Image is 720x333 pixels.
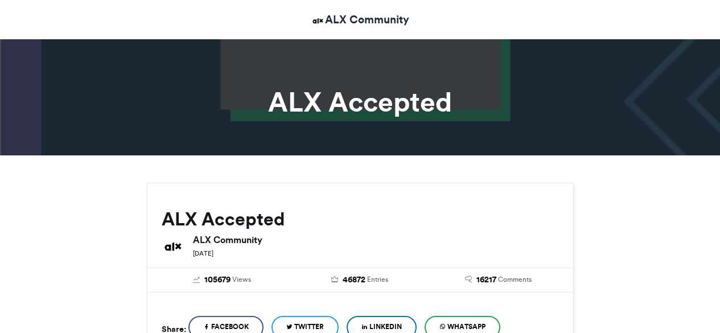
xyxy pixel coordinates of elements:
[447,322,486,332] span: WhatsApp
[438,274,559,286] a: 16217 Comments
[311,11,409,28] a: ALX Community
[299,274,421,286] a: 46872 Entries
[311,14,325,28] img: ALX Community
[211,322,249,332] span: Facebook
[162,235,184,258] img: ALX Community
[367,274,388,285] span: Entries
[343,274,365,286] span: 46872
[193,249,213,257] small: [DATE]
[476,274,496,286] span: 16217
[498,274,532,285] span: Comments
[44,88,676,116] h1: ALX Accepted
[193,235,559,244] h6: ALX Community
[162,209,559,229] h2: ALX Accepted
[162,274,283,286] a: 105679 Views
[369,322,402,332] span: LinkedIn
[294,322,324,332] span: Twitter
[204,274,231,286] span: 105679
[232,274,251,285] span: Views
